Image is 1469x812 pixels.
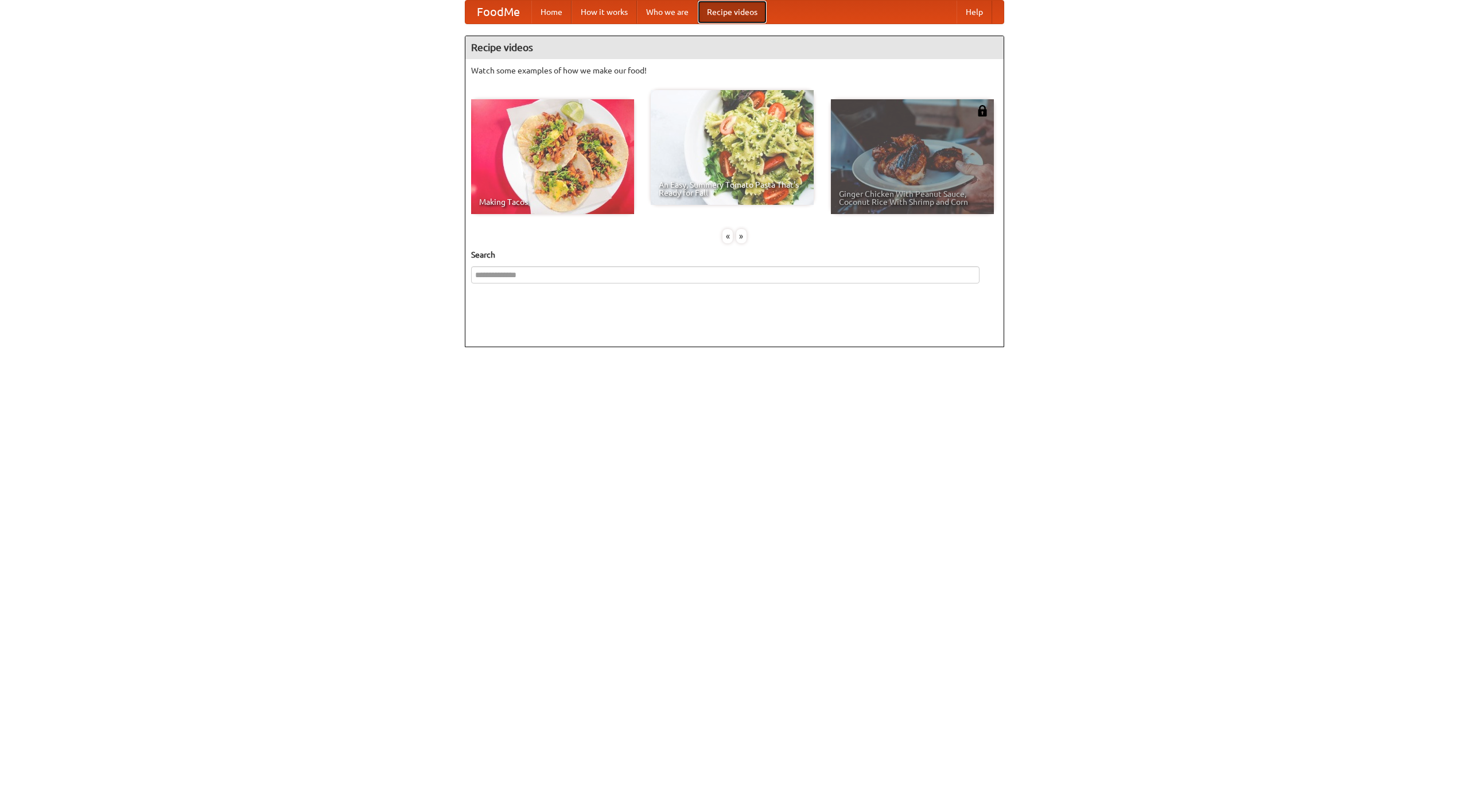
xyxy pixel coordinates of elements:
h5: Search [471,249,998,261]
a: Making Tacos [471,99,634,214]
a: FoodMe [465,1,531,24]
a: Help [957,1,992,24]
a: Who we are [637,1,698,24]
div: » [736,229,747,243]
p: Watch some examples of how we make our food! [471,65,998,76]
a: Recipe videos [698,1,767,24]
span: Making Tacos [479,198,626,206]
div: « [722,229,733,243]
a: Home [531,1,572,24]
img: 483408.png [977,105,988,116]
a: How it works [572,1,637,24]
span: An Easy, Summery Tomato Pasta That's Ready for Fall [659,181,806,197]
a: An Easy, Summery Tomato Pasta That's Ready for Fall [651,90,814,205]
h4: Recipe videos [465,36,1004,59]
